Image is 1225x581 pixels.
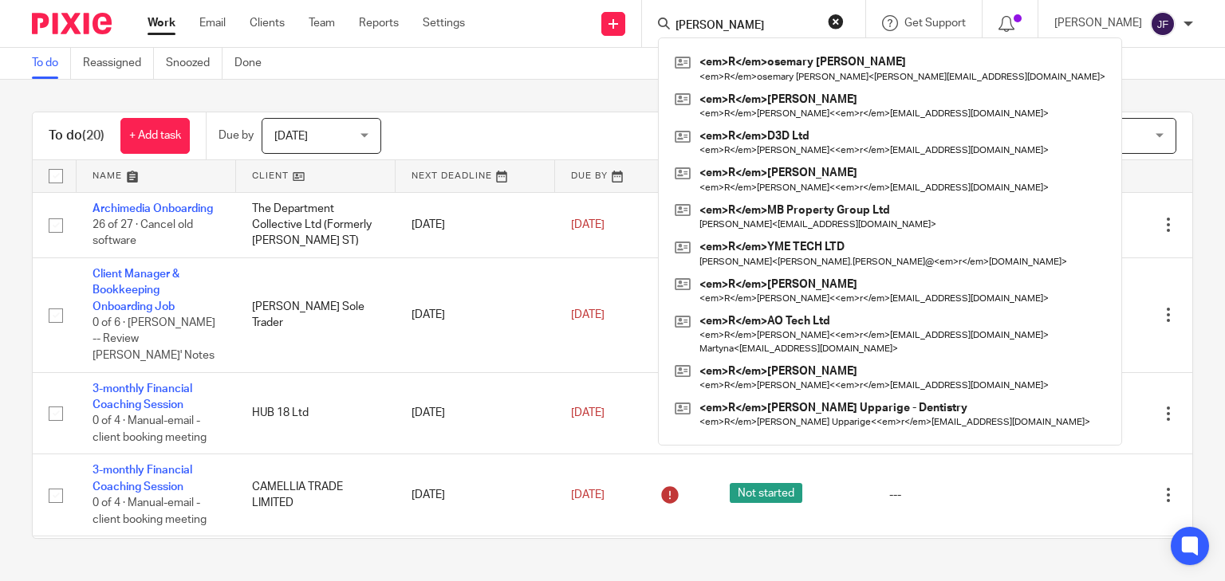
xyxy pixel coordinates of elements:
[828,14,844,29] button: Clear
[359,15,399,31] a: Reports
[274,131,308,142] span: [DATE]
[889,487,1017,503] div: ---
[93,219,193,247] span: 26 of 27 · Cancel old software
[93,317,215,361] span: 0 of 6 · [PERSON_NAME] -- Review [PERSON_NAME]' Notes
[904,18,966,29] span: Get Support
[236,454,396,536] td: CAMELLIA TRADE LIMITED
[93,383,192,410] a: 3-monthly Financial Coaching Session
[93,203,213,214] a: Archimedia Onboarding
[396,257,555,372] td: [DATE]
[571,309,605,320] span: [DATE]
[674,19,817,33] input: Search
[1054,15,1142,31] p: [PERSON_NAME]
[396,454,555,536] td: [DATE]
[93,269,179,312] a: Client Manager & Bookkeeping Onboarding Job
[423,15,465,31] a: Settings
[199,15,226,31] a: Email
[234,48,274,79] a: Done
[396,192,555,257] td: [DATE]
[32,48,71,79] a: To do
[120,118,190,154] a: + Add task
[83,48,154,79] a: Reassigned
[93,497,207,525] span: 0 of 4 · Manual-email - client booking meeting
[236,192,396,257] td: The Department Collective Ltd (Formerly [PERSON_NAME] ST)
[250,15,285,31] a: Clients
[309,15,335,31] a: Team
[571,407,605,418] span: [DATE]
[148,15,175,31] a: Work
[1150,11,1176,37] img: svg%3E
[730,483,802,503] span: Not started
[571,489,605,501] span: [DATE]
[236,257,396,372] td: [PERSON_NAME] Sole Trader
[236,372,396,454] td: HUB 18 Ltd
[571,219,605,230] span: [DATE]
[49,128,104,144] h1: To do
[82,129,104,142] span: (20)
[219,128,254,143] p: Due by
[396,372,555,454] td: [DATE]
[93,465,192,492] a: 3-monthly Financial Coaching Session
[32,13,112,34] img: Pixie
[166,48,223,79] a: Snoozed
[93,416,207,444] span: 0 of 4 · Manual-email - client booking meeting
